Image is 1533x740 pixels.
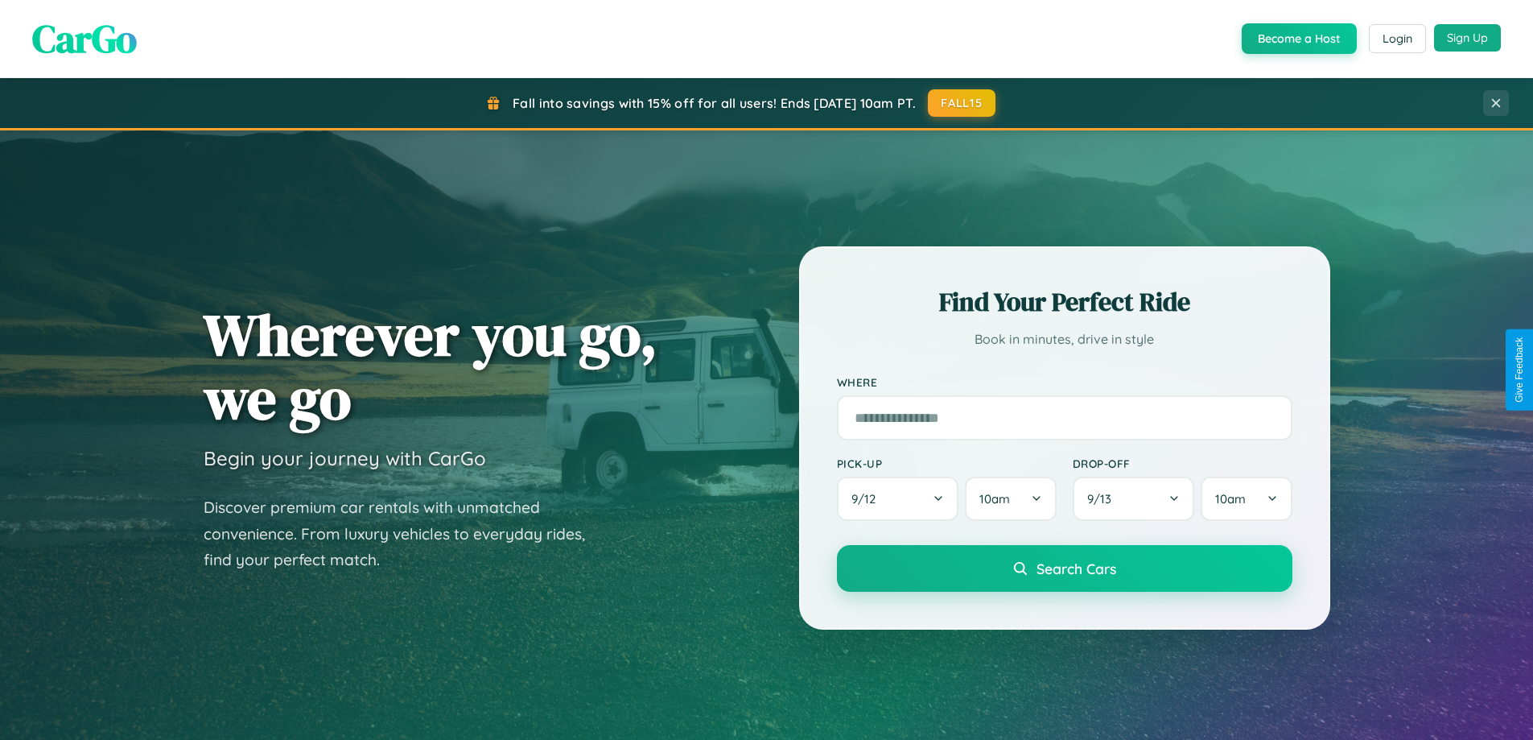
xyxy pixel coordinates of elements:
button: FALL15 [928,89,995,117]
span: Fall into savings with 15% off for all users! Ends [DATE] 10am PT. [513,95,916,111]
label: Drop-off [1073,457,1292,470]
label: Where [837,375,1292,389]
button: Sign Up [1434,24,1501,52]
span: CarGo [32,12,137,65]
p: Discover premium car rentals with unmatched convenience. From luxury vehicles to everyday rides, ... [204,494,606,573]
button: 9/13 [1073,477,1195,521]
h2: Find Your Perfect Ride [837,284,1292,320]
span: Search Cars [1036,560,1116,577]
h3: Begin your journey with CarGo [204,446,486,470]
button: 10am [1201,477,1292,521]
span: 10am [979,491,1010,506]
h1: Wherever you go, we go [204,303,657,430]
p: Book in minutes, drive in style [837,328,1292,351]
span: 10am [1215,491,1246,506]
span: 9 / 12 [851,491,884,506]
label: Pick-up [837,457,1057,470]
div: Give Feedback [1514,337,1525,403]
button: 10am [965,477,1056,521]
button: Become a Host [1242,23,1357,54]
button: Login [1369,24,1426,53]
button: 9/12 [837,477,959,521]
button: Search Cars [837,545,1292,592]
span: 9 / 13 [1087,491,1119,506]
